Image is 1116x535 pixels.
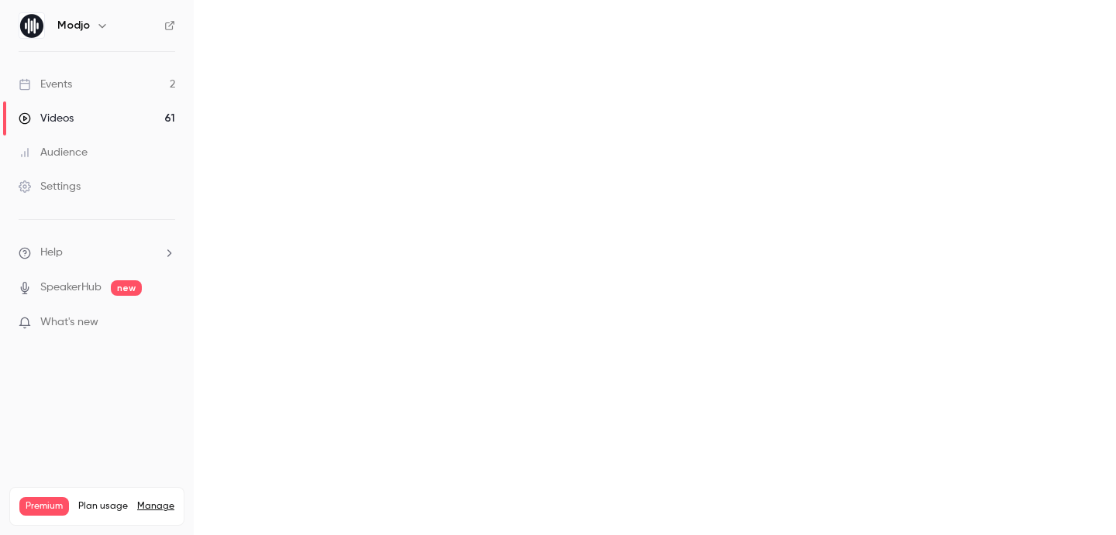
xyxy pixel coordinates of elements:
li: help-dropdown-opener [19,245,175,261]
div: Events [19,77,72,92]
img: Modjo [19,13,44,38]
iframe: Noticeable Trigger [157,316,175,330]
span: Help [40,245,63,261]
div: Audience [19,145,88,160]
div: Videos [19,111,74,126]
span: Premium [19,497,69,516]
span: new [111,280,142,296]
div: Settings [19,179,81,194]
a: Manage [137,500,174,513]
a: SpeakerHub [40,280,102,296]
h6: Modjo [57,18,90,33]
span: Plan usage [78,500,128,513]
span: What's new [40,314,98,331]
